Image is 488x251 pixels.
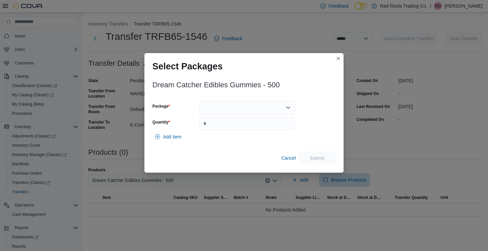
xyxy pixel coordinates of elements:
[310,155,324,161] span: Submit
[152,104,170,109] label: Package
[298,151,336,165] button: Submit
[163,133,182,140] span: Add Item
[334,54,342,62] button: Closes this modal window
[152,130,184,143] button: Add Item
[279,151,298,165] button: Cancel
[281,155,296,161] span: Cancel
[152,120,170,125] label: Quantity
[152,81,280,89] h3: Dream Catcher Edibles Gummies - 500
[152,61,223,72] h1: Select Packages
[285,105,291,110] button: Open list of options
